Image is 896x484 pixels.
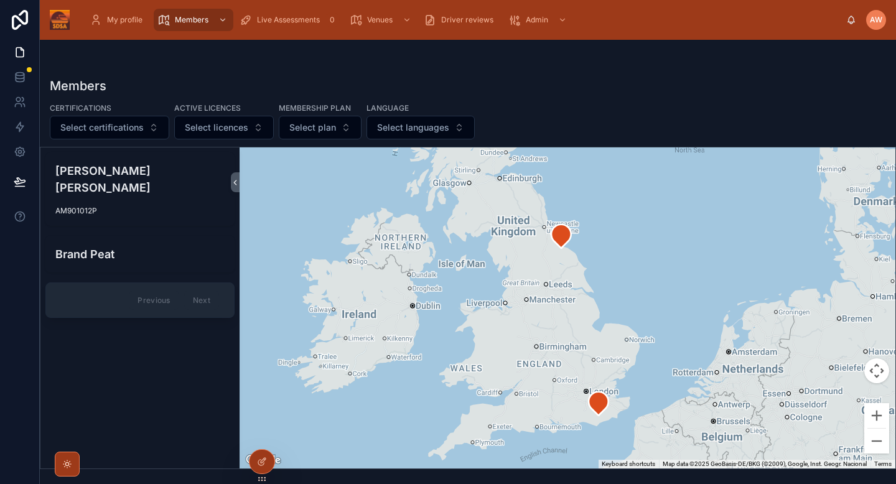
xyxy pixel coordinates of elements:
span: My profile [107,15,142,25]
div: 0 [325,12,340,27]
a: Terms [874,460,892,467]
span: Live Assessments [257,15,320,25]
button: Select Button [366,116,475,139]
a: [PERSON_NAME] [PERSON_NAME]AM901012P [45,152,235,226]
button: Select Button [279,116,362,139]
span: Map data ©2025 GeoBasis-DE/BKG (©2009), Google, Inst. Geogr. Nacional [663,460,867,467]
a: Brand Peat [45,236,235,272]
span: Select licences [185,121,248,134]
a: Venues [346,9,418,31]
button: Zoom out [864,429,889,454]
button: Zoom in [864,403,889,428]
span: Select plan [289,121,336,134]
a: Live Assessments0 [236,9,343,31]
span: Select certifications [60,121,144,134]
img: App logo [50,10,70,30]
span: AM901012P [55,206,225,216]
a: Open this area in Google Maps (opens a new window) [243,452,284,468]
a: Members [154,9,233,31]
img: Google [243,452,284,468]
span: Members [175,15,208,25]
span: AW [870,15,882,25]
h1: Members [50,77,106,95]
button: Keyboard shortcuts [602,460,655,468]
div: scrollable content [80,6,846,34]
span: Admin [526,15,548,25]
button: Select Button [50,116,169,139]
h4: [PERSON_NAME] [PERSON_NAME] [55,162,225,196]
h4: Brand Peat [55,246,225,263]
label: Active licences [174,102,241,113]
label: Membership plan [279,102,351,113]
button: Select Button [174,116,274,139]
span: Select languages [377,121,449,134]
span: Driver reviews [441,15,493,25]
a: Admin [505,9,573,31]
button: Map camera controls [864,358,889,383]
label: Language [366,102,409,113]
a: My profile [86,9,151,31]
span: Venues [367,15,393,25]
a: Driver reviews [420,9,502,31]
label: Certifications [50,102,111,113]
